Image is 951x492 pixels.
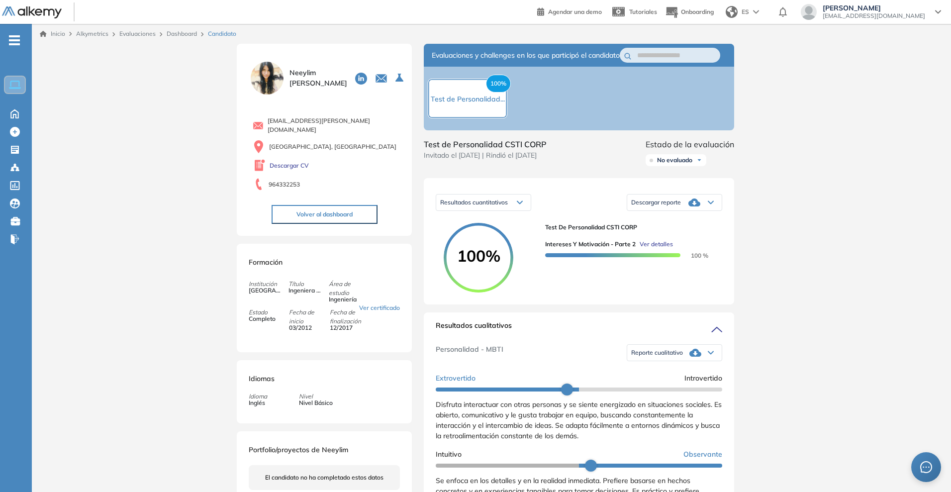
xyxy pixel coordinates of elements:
[436,400,722,440] span: Disfruta interactuar con otras personas y se siente energizado en situaciones sociales. Es abiert...
[289,323,323,332] span: 03/2012
[329,295,363,304] span: Ingeniería
[545,223,714,232] span: Test de Personalidad CSTI CORP
[424,150,547,161] span: Invitado el [DATE] | Rindió el [DATE]
[288,280,328,289] span: Título
[679,252,708,259] span: 100 %
[726,6,738,18] img: world
[330,308,370,326] span: Fecha de finalización
[742,7,749,16] span: ES
[440,198,508,206] span: Resultados cuantitativos
[640,240,673,249] span: Ver detalles
[920,461,932,473] span: message
[249,286,283,295] span: [GEOGRAPHIC_DATA][PERSON_NAME]
[629,8,657,15] span: Tutoriales
[249,445,348,454] span: Portfolio/proyectos de Neeylim
[249,314,283,323] span: Completo
[9,39,20,41] i: -
[444,248,513,264] span: 100%
[329,280,369,297] span: Área de estudio
[2,6,62,19] img: Logo
[391,69,409,87] button: Seleccione la evaluación activa
[269,180,300,189] span: 964332253
[631,349,683,357] span: Reporte cualitativo
[288,286,322,295] span: Ingeniera de sistemas
[299,398,333,407] span: Nivel Básico
[249,374,275,383] span: Idiomas
[665,1,714,23] button: Onboarding
[646,138,734,150] span: Estado de la evaluación
[436,373,475,384] span: Extrovertido
[436,344,503,361] span: Personalidad - MBTI
[76,30,108,37] span: Alkymetrics
[823,4,925,12] span: [PERSON_NAME]
[268,116,400,134] span: [EMAIL_ADDRESS][PERSON_NAME][DOMAIN_NAME]
[684,373,722,384] span: Introvertido
[753,10,759,14] img: arrow
[249,258,283,267] span: Formación
[299,392,333,401] span: Nivel
[432,50,620,61] span: Evaluaciones y challenges en los que participó el candidato
[265,473,383,482] span: El candidato no ha completado estos datos
[208,29,236,38] span: Candidato
[272,205,378,224] button: Volver al dashboard
[431,95,505,103] span: Test de Personalidad...
[436,320,512,336] span: Resultados cualitativos
[636,240,673,249] button: Ver detalles
[545,240,636,249] span: Intereses y Motivación - Parte 2
[548,8,602,15] span: Agendar una demo
[696,157,702,163] img: Ícono de flecha
[359,303,400,312] a: Ver certificado
[657,156,692,164] span: No evaluado
[167,30,197,37] a: Dashboard
[119,30,156,37] a: Evaluaciones
[40,29,65,38] a: Inicio
[249,308,288,317] span: Estado
[289,68,347,89] span: neeylim [PERSON_NAME]
[330,323,364,332] span: 12/2017
[683,449,722,460] span: Observante
[249,392,267,401] span: Idioma
[436,449,462,460] span: Intuitivo
[486,75,511,93] span: 100%
[823,12,925,20] span: [EMAIL_ADDRESS][DOMAIN_NAME]
[249,60,285,97] img: PROFILE_MENU_LOGO_USER
[289,308,329,326] span: Fecha de inicio
[249,398,267,407] span: Inglés
[424,138,547,150] span: Test de Personalidad CSTI CORP
[681,8,714,15] span: Onboarding
[537,5,602,17] a: Agendar una demo
[631,198,681,206] span: Descargar reporte
[249,280,288,289] span: Institución
[270,161,309,170] a: Descargar CV
[269,142,396,151] span: [GEOGRAPHIC_DATA], [GEOGRAPHIC_DATA]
